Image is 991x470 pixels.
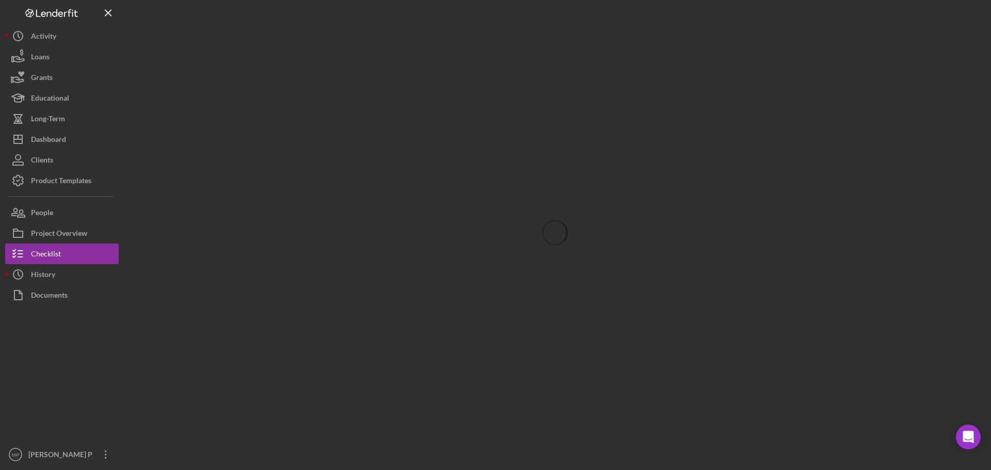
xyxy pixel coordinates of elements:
button: People [5,202,119,223]
button: History [5,264,119,285]
button: Project Overview [5,223,119,244]
button: Grants [5,67,119,88]
div: Loans [31,46,50,70]
button: Long-Term [5,108,119,129]
button: Activity [5,26,119,46]
text: MP [12,452,19,458]
button: Clients [5,150,119,170]
div: Documents [31,285,68,308]
button: Dashboard [5,129,119,150]
div: [PERSON_NAME] P [26,444,93,467]
button: Documents [5,285,119,305]
div: Activity [31,26,56,49]
button: Checklist [5,244,119,264]
button: Educational [5,88,119,108]
button: MP[PERSON_NAME] P [5,444,119,465]
div: Checklist [31,244,61,267]
div: Product Templates [31,170,91,193]
button: Product Templates [5,170,119,191]
div: Educational [31,88,69,111]
div: History [31,264,55,287]
div: Project Overview [31,223,87,246]
div: Clients [31,150,53,173]
div: Dashboard [31,129,66,152]
div: Long-Term [31,108,65,132]
div: Open Intercom Messenger [956,425,981,449]
button: Loans [5,46,119,67]
div: Grants [31,67,53,90]
div: People [31,202,53,225]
